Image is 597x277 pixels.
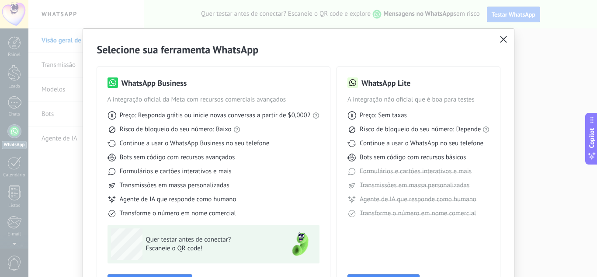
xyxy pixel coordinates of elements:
span: Agente de IA que responde como humano [360,195,476,204]
h3: WhatsApp Lite [361,77,410,88]
h3: WhatsApp Business [121,77,187,88]
span: A integração não oficial que é boa para testes [347,95,490,104]
span: Quer testar antes de conectar? [146,235,274,244]
h2: Selecione sua ferramenta WhatsApp [97,43,500,56]
span: A integração oficial da Meta com recursos comerciais avançados [108,95,319,104]
span: Formulários e cartões interativos e mais [360,167,472,176]
span: Transforme o número em nome comercial [120,209,236,218]
span: Risco de bloqueio do seu número: Depende [360,125,481,134]
span: Bots sem código com recursos básicos [360,153,466,162]
span: Agente de IA que responde como humano [120,195,236,204]
span: Preço: Responda grátis ou inicie novas conversas a partir de $0,0002 [120,111,311,120]
span: Continue a usar o WhatsApp no seu telefone [360,139,483,148]
span: Transforme o número em nome comercial [360,209,476,218]
span: Continue a usar o WhatsApp Business no seu telefone [120,139,270,148]
span: Transmissões em massa personalizadas [120,181,229,190]
span: Copilot [587,128,596,148]
span: Escaneie o QR code! [146,244,274,253]
span: Formulários e cartões interativos e mais [120,167,232,176]
span: Preço: Sem taxas [360,111,407,120]
span: Bots sem código com recursos avançados [120,153,235,162]
span: Risco de bloqueio do seu número: Baixo [120,125,232,134]
img: green-phone.png [285,228,316,260]
span: Transmissões em massa personalizadas [360,181,469,190]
